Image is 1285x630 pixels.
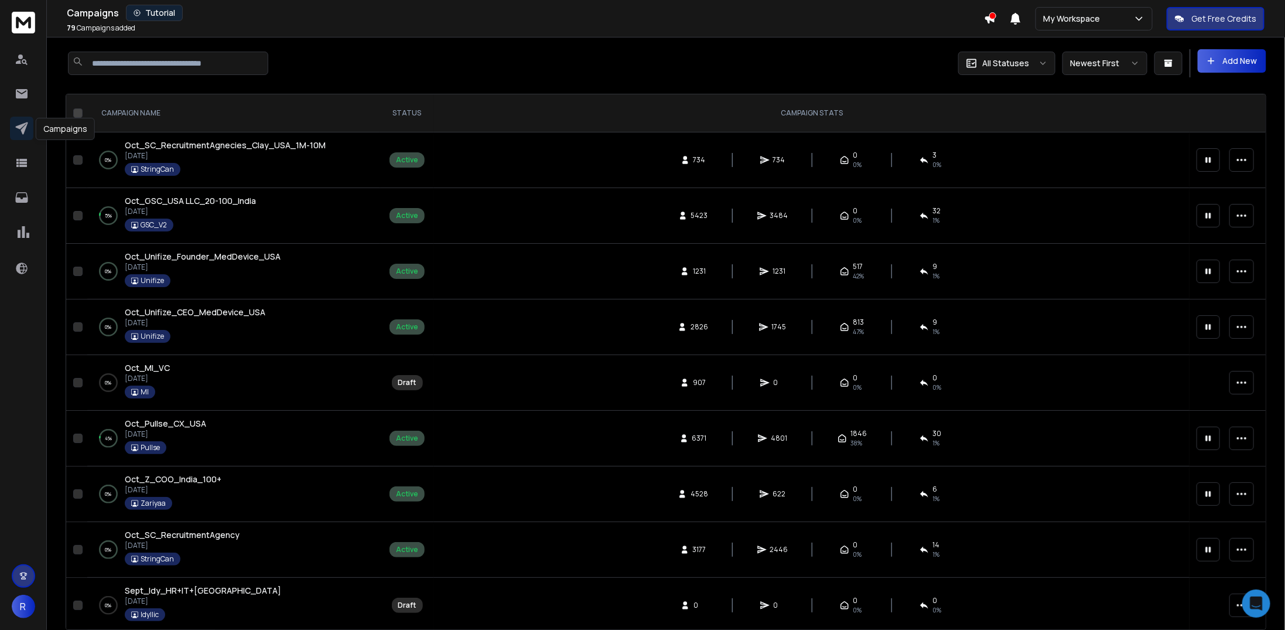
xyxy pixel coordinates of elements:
[398,601,416,610] div: Draft
[125,207,256,216] p: [DATE]
[12,595,35,618] button: R
[932,485,937,494] span: 6
[932,151,937,160] span: 3
[105,488,112,500] p: 0 %
[396,434,418,443] div: Active
[141,610,159,619] p: Idyllic
[125,474,221,485] span: Oct_Z_COO_India_100+
[932,540,939,550] span: 14
[67,23,76,33] span: 79
[125,263,281,272] p: [DATE]
[932,271,939,281] span: 1 %
[87,355,380,411] td: 0%Oct_MI_VC[DATE]MI
[396,267,418,276] div: Active
[853,271,864,281] span: 42 %
[105,321,112,333] p: 0 %
[396,322,418,332] div: Active
[141,387,149,397] p: MI
[853,262,863,271] span: 517
[773,601,785,610] span: 0
[692,434,707,443] span: 6371
[105,433,112,444] p: 4 %
[932,318,937,327] span: 9
[67,23,135,33] p: Campaigns added
[773,155,785,165] span: 734
[398,378,416,387] div: Draft
[141,276,164,285] p: Unifize
[853,318,864,327] span: 813
[1198,49,1266,73] button: Add New
[87,522,380,578] td: 0%Oct_SC_RecruitmentAgency[DATE]StringCan
[932,494,939,503] span: 1 %
[932,160,941,169] span: 0 %
[691,322,708,332] span: 2826
[126,5,183,21] button: Tutorial
[1167,7,1265,30] button: Get Free Credits
[850,438,862,448] span: 38 %
[141,554,174,564] p: StringCan
[396,545,418,554] div: Active
[125,151,326,161] p: [DATE]
[853,485,857,494] span: 0
[125,418,206,430] a: Oct_Pullse_CX_USA
[396,489,418,499] div: Active
[853,216,862,225] span: 0%
[691,211,708,220] span: 5423
[853,151,857,160] span: 0
[932,550,939,559] span: 1 %
[773,267,785,276] span: 1231
[932,216,939,225] span: 1 %
[125,307,265,318] a: Oct_Unifize_CEO_MedDevice_USA
[105,600,112,611] p: 0 %
[87,244,380,299] td: 0%Oct_Unifize_Founder_MedDevice_USA[DATE]Unifize
[87,411,380,466] td: 4%Oct_Pullse_CX_USA[DATE]Pullse
[1043,13,1105,25] p: My Workspace
[141,443,160,452] p: Pullse
[434,94,1190,132] th: CAMPAIGN STATS
[693,545,706,554] span: 3177
[773,378,785,387] span: 0
[87,299,380,355] td: 0%Oct_Unifize_CEO_MedDevice_USA[DATE]Unifize
[125,195,256,207] a: Oct_GSC_USA LLC_20-100_India
[125,597,281,606] p: [DATE]
[125,529,240,541] a: Oct_SC_RecruitmentAgency
[67,5,984,21] div: Campaigns
[125,529,240,540] span: Oct_SC_RecruitmentAgency
[105,377,112,389] p: 0 %
[853,373,857,383] span: 0
[853,596,857,605] span: 0
[1191,13,1256,25] p: Get Free Credits
[105,265,112,277] p: 0 %
[932,327,939,336] span: 1 %
[125,474,221,485] a: Oct_Z_COO_India_100+
[87,466,380,522] td: 0%Oct_Z_COO_India_100+[DATE]Zariyaa
[125,585,281,597] a: Sept_Idy_HR+IT+[GEOGRAPHIC_DATA]
[125,362,170,373] span: Oct_MI_VC
[105,544,112,556] p: 0 %
[853,605,862,615] span: 0%
[105,210,112,222] p: 5 %
[773,489,785,499] span: 622
[87,132,380,188] td: 0%Oct_SC_RecruitmentAgnecies_Clay_USA_1M-10M[DATE]StringCan
[693,155,706,165] span: 734
[932,383,941,392] span: 0%
[125,485,221,495] p: [DATE]
[125,430,206,439] p: [DATE]
[396,211,418,220] div: Active
[932,373,937,383] span: 0
[380,94,434,132] th: STATUS
[853,540,857,550] span: 0
[141,499,166,508] p: Zariyaa
[125,374,170,383] p: [DATE]
[770,211,788,220] span: 3484
[125,139,326,151] a: Oct_SC_RecruitmentAgnecies_Clay_USA_1M-10M
[770,545,788,554] span: 2446
[853,494,862,503] span: 0%
[693,267,706,276] span: 1231
[105,154,112,166] p: 0 %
